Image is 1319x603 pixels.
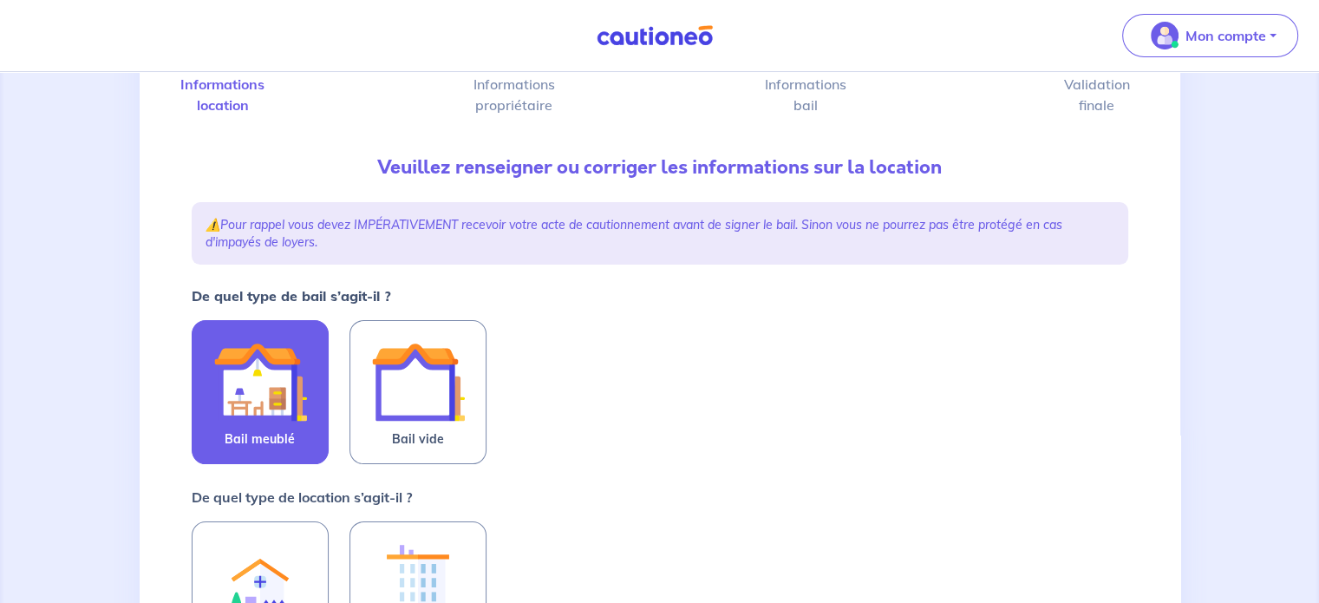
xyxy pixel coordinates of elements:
[206,217,1062,250] em: Pour rappel vous devez IMPÉRATIVEMENT recevoir votre acte de cautionnement avant de signer le bai...
[788,77,823,112] label: Informations bail
[225,429,295,449] span: Bail meublé
[371,335,465,429] img: illu_empty_lease.svg
[192,487,412,508] p: De quel type de location s’agit-il ?
[497,77,532,112] label: Informations propriétaire
[206,216,1114,251] p: ⚠️
[192,154,1128,181] p: Veuillez renseigner ou corriger les informations sur la location
[1122,14,1298,57] button: illu_account_valid_menu.svgMon compte
[1080,77,1114,112] label: Validation finale
[392,429,444,449] span: Bail vide
[192,287,391,305] strong: De quel type de bail s’agit-il ?
[1185,25,1266,46] p: Mon compte
[206,77,240,112] label: Informations location
[590,25,720,47] img: Cautioneo
[213,335,307,429] img: illu_furnished_lease.svg
[1151,22,1179,49] img: illu_account_valid_menu.svg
